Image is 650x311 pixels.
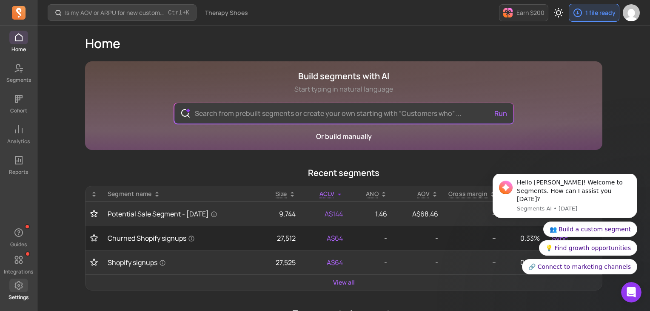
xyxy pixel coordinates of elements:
a: View all [333,278,355,287]
div: Quick reply options [13,47,157,100]
h1: Build segments with AI [294,70,393,82]
p: Analytics [7,138,30,145]
div: Message content [37,4,151,29]
h1: Home [85,36,602,51]
p: A$144 [306,209,343,219]
span: Potential Sale Segment - [DATE] [108,209,217,219]
iframe: Intercom live chat [621,282,641,302]
a: Or build manually [316,132,372,141]
a: Potential Sale Segment - [DATE] [108,209,252,219]
p: - [353,233,387,243]
button: 1 file ready [569,4,619,22]
button: Toggle favorite [91,234,97,242]
p: Settings [9,294,29,301]
p: 1 file ready [585,9,616,17]
span: ANO [366,190,379,198]
p: A$64 [306,257,343,268]
a: Churned Shopify signups [108,233,252,243]
p: Recent segments [85,167,602,179]
p: A$64 [306,233,343,243]
button: Toggle dark mode [550,4,567,21]
button: Toggle favorite [91,258,97,267]
iframe: Intercom notifications message [480,174,650,279]
p: - [397,257,438,268]
p: Cohort [10,107,27,114]
kbd: Ctrl [168,9,182,17]
p: Guides [10,241,27,248]
div: Segment name [108,190,252,198]
p: Start typing in natural language [294,84,393,94]
p: A$68.46 [397,209,438,219]
a: Shopify signups [108,257,252,268]
button: Earn $200 [499,4,548,21]
button: Guides [9,224,28,250]
kbd: K [186,9,189,16]
span: + [168,8,189,17]
input: Search from prebuilt segments or create your own starting with “Customers who” ... [188,103,500,124]
div: Hello [PERSON_NAME]! Welcome to Segments. How can I assist you [DATE]? [37,4,151,29]
p: - [397,233,438,243]
p: Segments [6,77,31,84]
button: Quick reply: 👥 Build a custom segment [63,47,158,63]
p: AOV [417,190,430,198]
p: -- [448,233,496,243]
p: - [353,257,387,268]
p: -- [448,257,496,268]
p: 27,512 [262,233,295,243]
p: 9,744 [262,209,295,219]
button: Therapy Shoes [200,5,253,20]
p: Reports [9,169,28,176]
p: -- [448,209,496,219]
p: Gross margin [448,190,488,198]
p: Message from Segments AI, sent 8w ago [37,31,151,38]
span: Shopify signups [108,257,166,268]
p: 1.46 [353,209,387,219]
span: ACLV [319,190,334,198]
button: Quick reply: 💡 Find growth opportunities [59,66,157,81]
p: Integrations [4,268,33,275]
p: Earn $200 [516,9,545,17]
img: Profile image for Segments AI [19,6,33,20]
button: Is my AOV or ARPU for new customers improving?Ctrl+K [48,4,197,21]
span: Churned Shopify signups [108,233,195,243]
button: Run [491,105,510,122]
button: Toggle favorite [91,210,97,218]
span: Therapy Shoes [205,9,248,17]
p: 27,525 [262,257,295,268]
img: avatar [623,4,640,21]
p: Is my AOV or ARPU for new customers improving? [65,9,165,17]
span: Size [275,190,287,198]
button: Quick reply: 🔗 Connect to marketing channels [42,85,157,100]
p: Home [11,46,26,53]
